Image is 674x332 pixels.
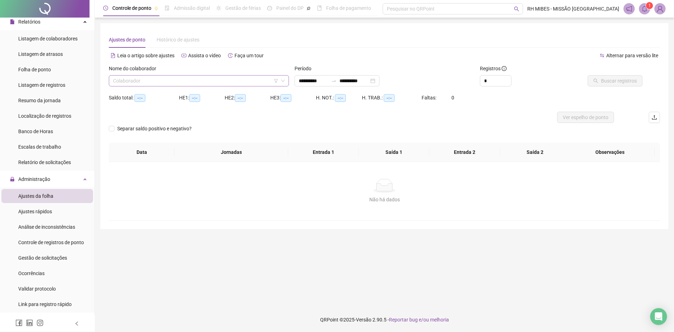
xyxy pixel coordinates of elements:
span: Listagem de atrasos [18,51,63,57]
span: history [228,53,233,58]
span: --:-- [134,94,145,102]
th: Saída 2 [500,143,570,162]
span: notification [626,6,632,12]
span: file [10,19,15,24]
span: RH MIBES - MISSÃO [GEOGRAPHIC_DATA] [527,5,619,13]
span: Localização de registros [18,113,71,119]
span: youtube [181,53,186,58]
span: Faça um tour [234,53,264,58]
th: Data [109,143,174,162]
span: Resumo da jornada [18,98,61,103]
span: lock [10,177,15,182]
span: Análise de inconsistências [18,224,75,230]
span: Gestão de solicitações [18,255,67,261]
label: Nome do colaborador [109,65,161,72]
span: Admissão digital [174,5,210,11]
span: Validar protocolo [18,286,56,292]
th: Jornadas [174,143,288,162]
span: filter [274,79,278,83]
span: info-circle [502,66,507,71]
span: upload [652,115,657,120]
span: Versão [356,317,371,323]
span: Observações [571,148,649,156]
span: --:-- [280,94,291,102]
span: Gestão de férias [225,5,261,11]
span: swap [600,53,604,58]
th: Observações [565,143,655,162]
span: Leia o artigo sobre ajustes [117,53,174,58]
span: --:-- [384,94,395,102]
span: Ajustes de ponto [109,37,145,43]
span: book [317,6,322,11]
span: Registros [480,65,507,72]
span: instagram [37,319,44,326]
span: left [74,321,79,326]
label: Período [295,65,316,72]
span: 1 [648,3,651,8]
span: Relatório de solicitações [18,160,71,165]
span: Reportar bug e/ou melhoria [389,317,449,323]
div: HE 2: [225,94,270,102]
span: Controle de ponto [112,5,151,11]
span: file-text [111,53,115,58]
span: Ocorrências [18,271,45,276]
span: Escalas de trabalho [18,144,61,150]
span: Relatórios [18,19,40,25]
div: H. TRAB.: [362,94,422,102]
div: H. NOT.: [316,94,362,102]
span: pushpin [154,6,158,11]
button: Ver espelho de ponto [557,112,614,123]
span: Histórico de ajustes [157,37,199,43]
span: sun [216,6,221,11]
span: Controle de registros de ponto [18,240,84,245]
sup: 1 [646,2,653,9]
div: Open Intercom Messenger [650,308,667,325]
span: Folha de ponto [18,67,51,72]
span: pushpin [306,6,311,11]
span: swap-right [331,78,337,84]
span: bell [641,6,648,12]
span: Banco de Horas [18,129,53,134]
span: Separar saldo positivo e negativo? [114,125,194,132]
th: Entrada 1 [288,143,359,162]
span: search [514,6,519,12]
th: Entrada 2 [429,143,500,162]
span: Faltas: [422,95,437,100]
span: 0 [451,95,454,100]
span: Administração [18,176,50,182]
span: down [281,79,285,83]
span: Assista o vídeo [188,53,221,58]
div: Saldo total: [109,94,179,102]
span: --:-- [335,94,346,102]
span: file-done [165,6,170,11]
span: Folha de pagamento [326,5,371,11]
div: HE 1: [179,94,225,102]
span: Listagem de registros [18,82,65,88]
span: clock-circle [103,6,108,11]
span: Link para registro rápido [18,301,72,307]
span: linkedin [26,319,33,326]
div: HE 3: [270,94,316,102]
span: --:-- [189,94,200,102]
span: Listagem de colaboradores [18,36,78,41]
span: Ajustes da folha [18,193,53,199]
span: to [331,78,337,84]
img: 71697 [655,4,665,14]
span: Ajustes rápidos [18,209,52,214]
span: --:-- [235,94,246,102]
button: Buscar registros [588,75,642,86]
footer: QRPoint © 2025 - 2.90.5 - [95,307,674,332]
div: Não há dados [117,196,652,203]
span: facebook [15,319,22,326]
span: Alternar para versão lite [606,53,658,58]
span: dashboard [267,6,272,11]
th: Saída 1 [359,143,429,162]
span: Painel do DP [276,5,304,11]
